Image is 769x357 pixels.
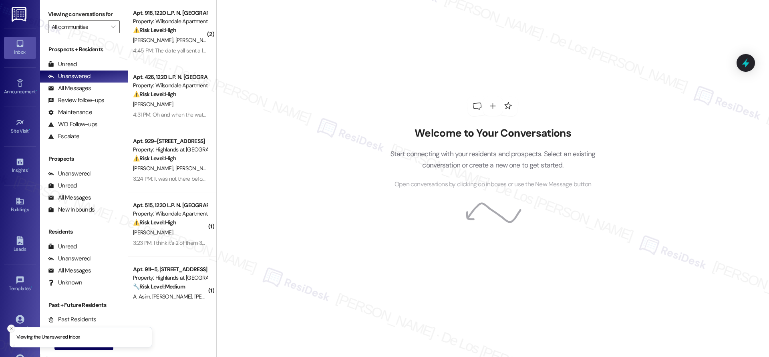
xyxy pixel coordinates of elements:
[31,284,32,290] span: •
[48,60,77,69] div: Unread
[133,81,207,90] div: Property: Wilsondale Apartments
[133,73,207,81] div: Apt. 426, 1220 L.P. N. [GEOGRAPHIC_DATA]
[175,165,215,172] span: [PERSON_NAME]
[133,26,176,34] strong: ⚠️ Risk Level: High
[133,219,176,226] strong: ⚠️ Risk Level: High
[4,37,36,58] a: Inbox
[40,228,128,236] div: Residents
[133,274,207,282] div: Property: Highlands at [GEOGRAPHIC_DATA] Apartments
[133,91,176,98] strong: ⚠️ Risk Level: High
[48,242,77,251] div: Unread
[48,169,91,178] div: Unanswered
[111,24,115,30] i: 
[133,283,185,290] strong: 🔧 Risk Level: Medium
[16,334,80,341] p: Viewing the Unanswered inbox
[48,120,97,129] div: WO Follow-ups
[133,165,175,172] span: [PERSON_NAME]
[133,145,207,154] div: Property: Highlands at [GEOGRAPHIC_DATA] Apartments
[48,194,91,202] div: All Messages
[40,155,128,163] div: Prospects
[40,301,128,309] div: Past + Future Residents
[52,20,107,33] input: All communities
[48,254,91,263] div: Unanswered
[4,116,36,137] a: Site Visit •
[48,108,92,117] div: Maintenance
[133,210,207,218] div: Property: Wilsondale Apartments
[48,96,104,105] div: Review follow-ups
[133,239,244,246] div: 3:23 PM: I think it's 2 of them 376142 and 376414
[48,182,77,190] div: Unread
[4,155,36,177] a: Insights •
[133,265,207,274] div: Apt. 911~5, [STREET_ADDRESS]
[7,325,15,333] button: Close toast
[12,7,28,22] img: ResiDesk Logo
[133,155,176,162] strong: ⚠️ Risk Level: High
[29,127,30,133] span: •
[378,127,607,140] h2: Welcome to Your Conversations
[133,17,207,26] div: Property: Wilsondale Apartments
[48,84,91,93] div: All Messages
[36,88,37,93] span: •
[133,229,173,236] span: [PERSON_NAME]
[133,201,207,210] div: Apt. 515, 1220 L.P. N. [GEOGRAPHIC_DATA]
[133,293,152,300] span: A. Asim
[133,101,173,108] span: [PERSON_NAME]
[48,315,97,324] div: Past Residents
[133,137,207,145] div: Apt. 929~[STREET_ADDRESS]
[48,266,91,275] div: All Messages
[4,273,36,295] a: Templates •
[152,293,195,300] span: [PERSON_NAME]
[48,8,120,20] label: Viewing conversations for
[133,36,175,44] span: [PERSON_NAME]
[48,278,82,287] div: Unknown
[4,194,36,216] a: Buildings
[48,206,95,214] div: New Inbounds
[28,166,29,172] span: •
[40,45,128,54] div: Prospects + Residents
[378,148,607,171] p: Start connecting with your residents and prospects. Select an existing conversation or create a n...
[48,132,79,141] div: Escalate
[4,313,36,334] a: Account
[194,293,234,300] span: [PERSON_NAME]
[133,111,619,118] div: 4:31 PM: Oh and when the water leaked all over the kitchen I used my towels to help soak up the w...
[48,72,91,81] div: Unanswered
[175,36,215,44] span: [PERSON_NAME]
[133,47,519,54] div: 4:45 PM: The date yall sent a letter about the inspection they take pictures of the mold on top o...
[133,9,207,17] div: Apt. 918, 1220 L.P. N. [GEOGRAPHIC_DATA]
[395,180,591,190] span: Open conversations by clicking on inboxes or use the New Message button
[4,234,36,256] a: Leads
